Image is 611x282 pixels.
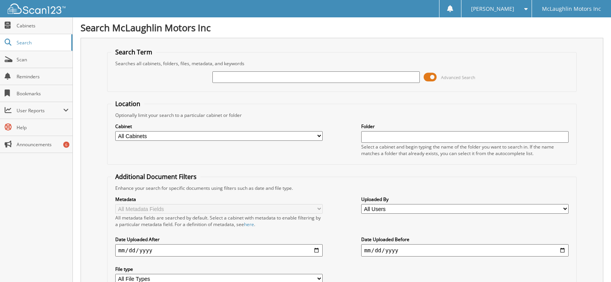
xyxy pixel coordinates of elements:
span: Bookmarks [17,90,69,97]
span: Reminders [17,73,69,80]
span: McLaughlin Motors Inc [542,7,601,11]
span: Announcements [17,141,69,148]
div: Searches all cabinets, folders, files, metadata, and keywords [111,60,572,67]
label: Cabinet [115,123,323,130]
legend: Additional Document Filters [111,172,200,181]
img: scan123-logo-white.svg [8,3,66,14]
a: here [244,221,254,228]
label: Date Uploaded Before [361,236,569,243]
div: Optionally limit your search to a particular cabinet or folder [111,112,572,118]
span: Advanced Search [441,74,475,80]
label: Uploaded By [361,196,569,203]
legend: Location [111,100,144,108]
input: end [361,244,569,257]
label: File type [115,266,323,272]
span: Cabinets [17,22,69,29]
span: Help [17,124,69,131]
div: All metadata fields are searched by default. Select a cabinet with metadata to enable filtering b... [115,214,323,228]
span: User Reports [17,107,63,114]
input: start [115,244,323,257]
label: Date Uploaded After [115,236,323,243]
div: 6 [63,142,69,148]
label: Metadata [115,196,323,203]
label: Folder [361,123,569,130]
span: [PERSON_NAME] [471,7,514,11]
span: Search [17,39,67,46]
div: Enhance your search for specific documents using filters such as date and file type. [111,185,572,191]
legend: Search Term [111,48,156,56]
span: Scan [17,56,69,63]
h1: Search McLaughlin Motors Inc [81,21,603,34]
div: Select a cabinet and begin typing the name of the folder you want to search in. If the name match... [361,144,569,157]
